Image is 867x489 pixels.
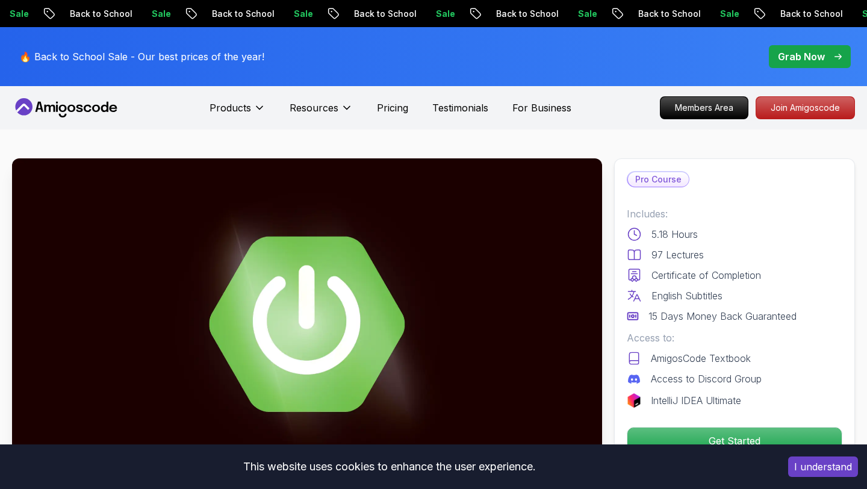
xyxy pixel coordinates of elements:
[512,101,571,115] a: For Business
[629,8,710,20] p: Back to School
[290,101,338,115] p: Resources
[651,248,704,262] p: 97 Lectures
[9,453,770,480] div: This website uses cookies to enhance the user experience.
[627,393,641,408] img: jetbrains logo
[432,101,488,115] a: Testimonials
[648,309,797,323] p: 15 Days Money Back Guaranteed
[627,428,842,454] p: Get Started
[628,172,689,187] p: Pro Course
[778,49,825,64] p: Grab Now
[210,101,251,115] p: Products
[651,227,698,241] p: 5.18 Hours
[756,96,855,119] a: Join Amigoscode
[788,456,858,477] button: Accept cookies
[142,8,181,20] p: Sale
[710,8,749,20] p: Sale
[486,8,568,20] p: Back to School
[771,8,853,20] p: Back to School
[284,8,323,20] p: Sale
[651,351,751,366] p: AmigosCode Textbook
[627,331,842,345] p: Access to:
[756,97,854,119] p: Join Amigoscode
[660,96,748,119] a: Members Area
[660,97,748,119] p: Members Area
[651,268,761,282] p: Certificate of Completion
[651,288,722,303] p: English Subtitles
[651,393,741,408] p: IntelliJ IDEA Ultimate
[202,8,284,20] p: Back to School
[377,101,408,115] a: Pricing
[426,8,465,20] p: Sale
[627,207,842,221] p: Includes:
[568,8,607,20] p: Sale
[60,8,142,20] p: Back to School
[344,8,426,20] p: Back to School
[651,372,762,386] p: Access to Discord Group
[19,49,264,64] p: 🔥 Back to School Sale - Our best prices of the year!
[627,427,842,455] button: Get Started
[210,101,266,125] button: Products
[290,101,353,125] button: Resources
